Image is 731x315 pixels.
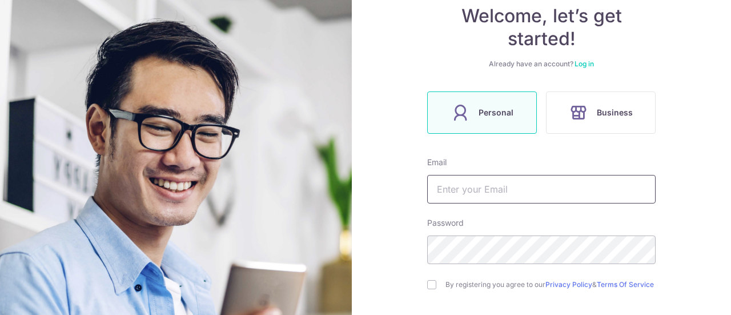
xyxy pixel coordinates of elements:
label: Email [427,157,447,168]
div: Already have an account? [427,59,656,69]
label: By registering you agree to our & [445,280,656,289]
a: Personal [423,91,541,134]
h4: Welcome, let’s get started! [427,5,656,50]
span: Business [597,106,633,119]
a: Log in [575,59,594,68]
a: Business [541,91,660,134]
a: Privacy Policy [545,280,592,289]
label: Password [427,217,464,229]
a: Terms Of Service [597,280,654,289]
span: Personal [479,106,513,119]
input: Enter your Email [427,175,656,204]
